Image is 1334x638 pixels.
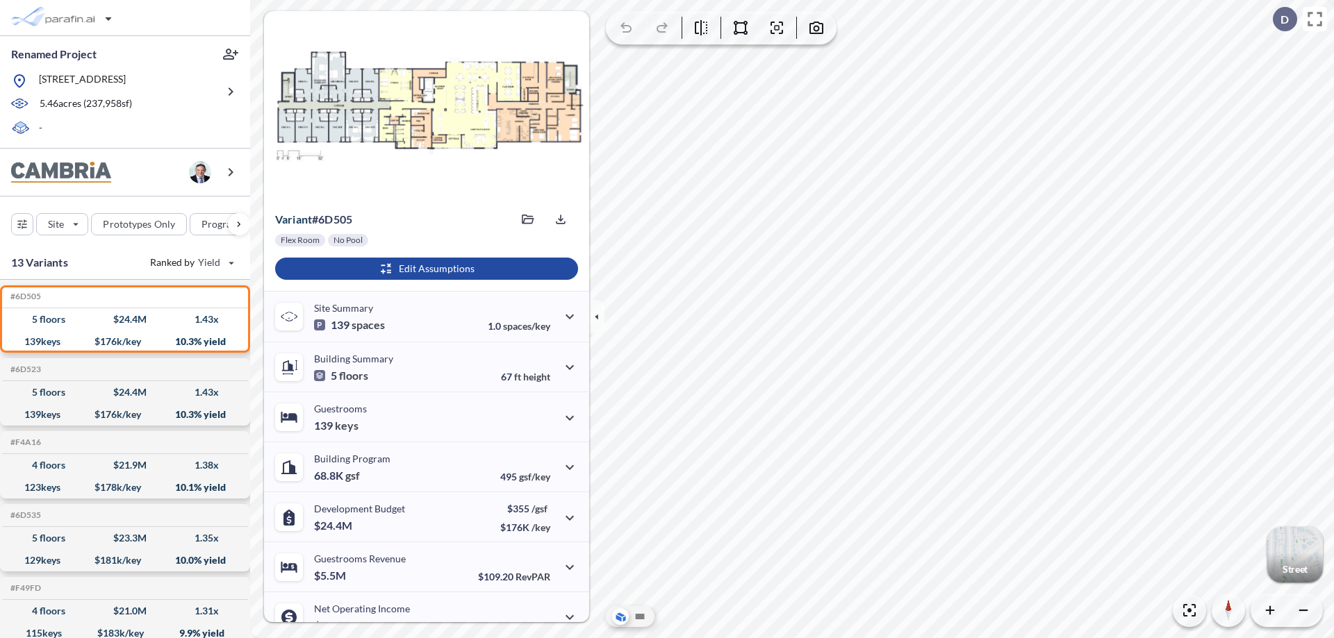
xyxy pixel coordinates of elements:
[190,213,265,235] button: Program
[516,571,550,582] span: RevPAR
[40,96,132,112] p: 5.46 acres ( 237,958 sf)
[314,553,406,564] p: Guestrooms Revenue
[399,262,475,276] p: Edit Assumptions
[514,371,521,383] span: ft
[520,621,550,632] span: margin
[314,469,360,482] p: 68.8K
[189,161,211,183] img: user logo
[335,419,359,433] span: keys
[500,521,550,533] p: $176K
[314,569,348,582] p: $5.5M
[11,47,97,62] p: Renamed Project
[314,353,393,364] p: Building Summary
[314,419,359,433] p: 139
[314,369,368,383] p: 5
[198,255,221,269] span: Yield
[345,469,360,482] span: gsf
[201,217,240,231] p: Program
[314,603,410,614] p: Net Operating Income
[1283,564,1308,575] p: Street
[523,371,550,383] span: height
[478,571,550,582] p: $109.20
[281,235,320,246] p: Flex Room
[275,212,352,226] p: # 6d505
[612,608,629,625] button: Aerial View
[275,258,578,280] button: Edit Assumptions
[314,453,390,464] p: Building Program
[488,320,550,332] p: 1.0
[339,369,368,383] span: floors
[501,371,550,383] p: 67
[36,213,88,235] button: Site
[500,503,550,514] p: $355
[11,254,68,271] p: 13 Variants
[314,318,385,332] p: 139
[314,403,367,414] p: Guestrooms
[11,162,111,183] img: BrandImage
[91,213,187,235] button: Prototypes Only
[333,235,363,246] p: No Pool
[532,503,547,514] span: /gsf
[314,519,354,532] p: $24.4M
[503,320,550,332] span: spaces/key
[8,292,41,301] h5: Click to copy the code
[491,621,550,632] p: 45.0%
[314,302,373,314] p: Site Summary
[519,471,550,482] span: gsf/key
[48,217,64,231] p: Site
[8,364,41,374] h5: Click to copy the code
[1281,13,1289,26] p: D
[8,583,41,593] h5: Click to copy the code
[1267,527,1323,582] button: Switcher ImageStreet
[632,608,648,625] button: Site Plan
[39,121,42,137] p: -
[314,503,405,514] p: Development Budget
[39,72,126,90] p: [STREET_ADDRESS]
[500,471,550,482] p: 495
[532,521,550,533] span: /key
[314,619,348,632] p: $2.5M
[139,251,243,274] button: Ranked by Yield
[275,212,312,226] span: Variant
[352,318,385,332] span: spaces
[8,510,41,520] h5: Click to copy the code
[103,217,175,231] p: Prototypes Only
[8,437,41,447] h5: Click to copy the code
